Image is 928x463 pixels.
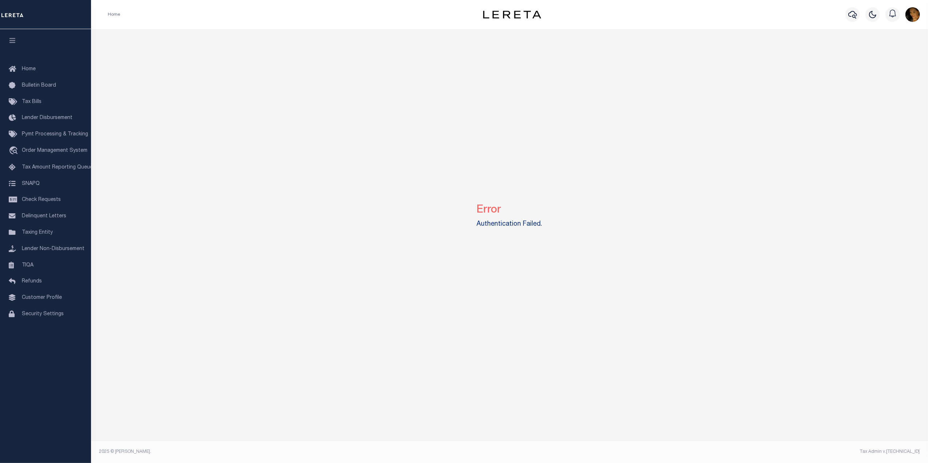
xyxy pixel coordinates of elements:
[22,132,88,137] span: Pymt Processing & Tracking
[9,146,20,156] i: travel_explore
[22,115,72,120] span: Lender Disbursement
[22,148,87,153] span: Order Management System
[108,11,120,18] li: Home
[477,198,542,217] h2: Error
[22,197,61,202] span: Check Requests
[477,219,542,229] label: Authentication Failed.
[22,312,64,317] span: Security Settings
[22,230,53,235] span: Taxing Entity
[22,214,66,219] span: Delinquent Letters
[22,165,93,170] span: Tax Amount Reporting Queue
[22,99,42,104] span: Tax Bills
[22,246,84,252] span: Lender Non-Disbursement
[22,295,62,300] span: Customer Profile
[22,83,56,88] span: Bulletin Board
[22,67,36,72] span: Home
[22,262,33,268] span: TIQA
[483,11,541,19] img: logo-dark.svg
[22,181,40,186] span: SNAPQ
[22,279,42,284] span: Refunds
